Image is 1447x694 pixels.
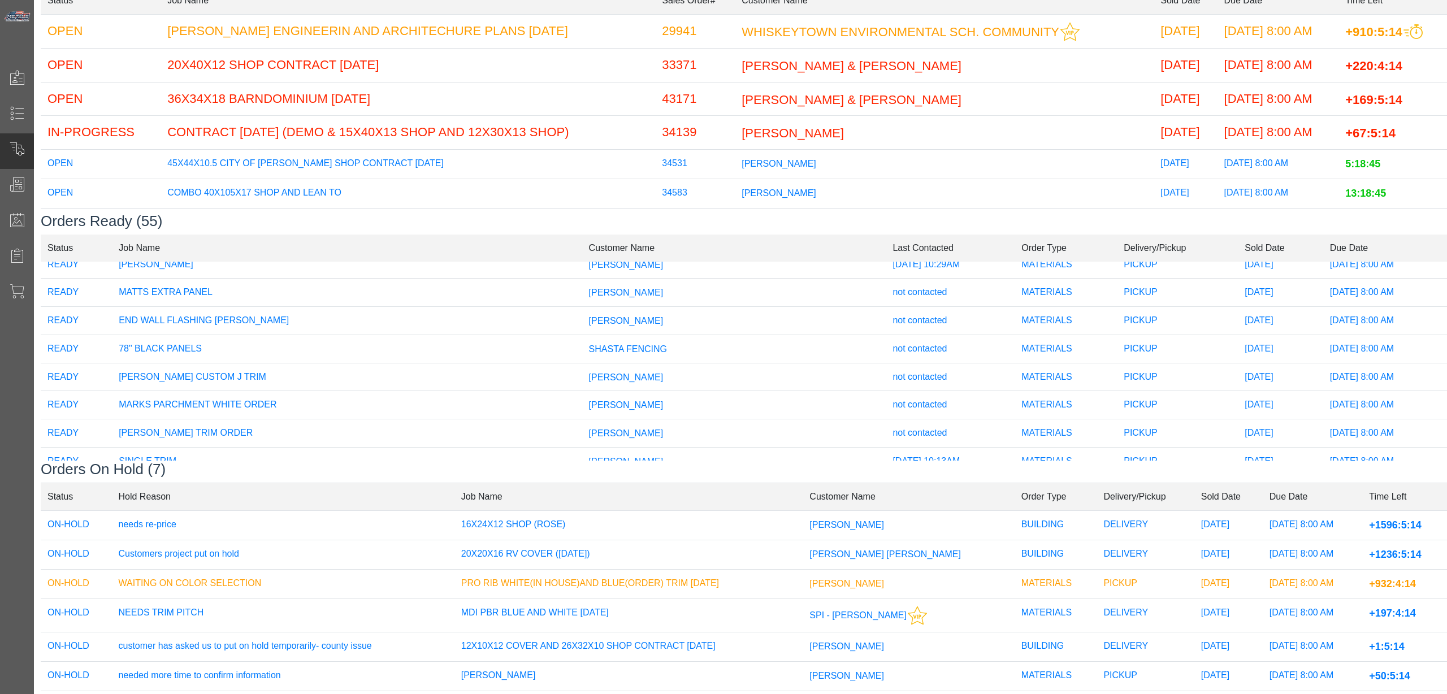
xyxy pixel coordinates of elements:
[1154,14,1217,48] td: [DATE]
[1060,22,1080,41] img: This customer should be prioritized
[1194,570,1263,599] td: [DATE]
[886,448,1015,476] td: [DATE] 10:13AM
[454,511,803,540] td: 16X24X12 SHOP (ROSE)
[1238,335,1323,363] td: [DATE]
[1345,126,1396,140] span: +67:5:14
[1015,540,1097,570] td: BUILDING
[1015,599,1097,632] td: MATERIALS
[1218,14,1339,48] td: [DATE] 8:00 AM
[41,419,112,448] td: READY
[1369,549,1422,560] span: +1236:5:14
[41,212,1447,230] h3: Orders Ready (55)
[1194,599,1263,632] td: [DATE]
[454,662,803,691] td: [PERSON_NAME]
[1369,608,1416,619] span: +197:4:14
[41,570,112,599] td: ON-HOLD
[886,419,1015,448] td: not contacted
[41,307,112,335] td: READY
[41,179,161,209] td: OPEN
[112,632,454,662] td: customer has asked us to put on hold temporarily- county issue
[1323,419,1447,448] td: [DATE] 8:00 AM
[1097,483,1194,511] td: Delivery/Pickup
[1323,363,1447,391] td: [DATE] 8:00 AM
[809,671,884,680] span: [PERSON_NAME]
[41,116,161,150] td: IN-PROGRESS
[655,179,735,209] td: 34583
[886,307,1015,335] td: not contacted
[742,159,816,168] span: [PERSON_NAME]
[1218,179,1339,209] td: [DATE] 8:00 AM
[1097,599,1194,632] td: DELIVERY
[1194,483,1263,511] td: Sold Date
[41,662,112,691] td: ON-HOLD
[589,372,664,381] span: [PERSON_NAME]
[41,483,112,511] td: Status
[161,179,655,209] td: COMBO 40X105X17 SHOP AND LEAN TO
[112,279,582,307] td: MATTS EXTRA PANEL
[908,606,927,625] img: This customer should be prioritized
[161,48,655,82] td: 20X40X12 SHOP CONTRACT [DATE]
[112,250,582,279] td: [PERSON_NAME]
[1015,363,1117,391] td: MATERIALS
[1117,250,1238,279] td: PICKUP
[1015,234,1117,262] td: Order Type
[1117,391,1238,419] td: PICKUP
[112,511,454,540] td: needs re-price
[1218,82,1339,116] td: [DATE] 8:00 AM
[454,632,803,662] td: 12X10X12 COVER AND 26X32X10 SHOP CONTRACT [DATE]
[589,344,667,354] span: SHASTA FENCING
[41,250,112,279] td: READY
[1263,483,1363,511] td: Due Date
[1194,632,1263,662] td: [DATE]
[112,570,454,599] td: WAITING ON COLOR SELECTION
[1097,540,1194,570] td: DELIVERY
[161,116,655,150] td: CONTRACT [DATE] (DEMO & 15X40X13 SHOP AND 12X30X13 SHOP)
[1015,335,1117,363] td: MATERIALS
[886,279,1015,307] td: not contacted
[1323,335,1447,363] td: [DATE] 8:00 AM
[41,363,112,391] td: READY
[1015,391,1117,419] td: MATERIALS
[886,335,1015,363] td: not contacted
[589,428,664,438] span: [PERSON_NAME]
[1323,307,1447,335] td: [DATE] 8:00 AM
[41,209,161,238] td: OPEN
[809,520,884,530] span: [PERSON_NAME]
[1345,24,1402,38] span: +910:5:14
[1323,391,1447,419] td: [DATE] 8:00 AM
[742,126,844,140] span: [PERSON_NAME]
[1015,307,1117,335] td: MATERIALS
[886,363,1015,391] td: not contacted
[41,335,112,363] td: READY
[1117,234,1238,262] td: Delivery/Pickup
[1117,363,1238,391] td: PICKUP
[1263,662,1363,691] td: [DATE] 8:00 AM
[41,82,161,116] td: OPEN
[809,641,884,651] span: [PERSON_NAME]
[41,461,1447,478] h3: Orders On Hold (7)
[1117,307,1238,335] td: PICKUP
[1263,632,1363,662] td: [DATE] 8:00 AM
[1154,82,1217,116] td: [DATE]
[742,188,816,198] span: [PERSON_NAME]
[1117,419,1238,448] td: PICKUP
[161,14,655,48] td: [PERSON_NAME] ENGINEERIN AND ARCHITECHURE PLANS [DATE]
[1015,279,1117,307] td: MATERIALS
[655,48,735,82] td: 33371
[1194,511,1263,540] td: [DATE]
[1238,448,1323,476] td: [DATE]
[161,82,655,116] td: 36X34X18 BARNDOMINIUM [DATE]
[1218,209,1339,238] td: [DATE] 8:00 AM
[1238,234,1323,262] td: Sold Date
[41,540,112,570] td: ON-HOLD
[1238,250,1323,279] td: [DATE]
[41,391,112,419] td: READY
[1238,391,1323,419] td: [DATE]
[1015,632,1097,662] td: BUILDING
[41,599,112,632] td: ON-HOLD
[1154,48,1217,82] td: [DATE]
[1194,662,1263,691] td: [DATE]
[742,59,961,73] span: [PERSON_NAME] & [PERSON_NAME]
[589,457,664,466] span: [PERSON_NAME]
[1097,511,1194,540] td: DELIVERY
